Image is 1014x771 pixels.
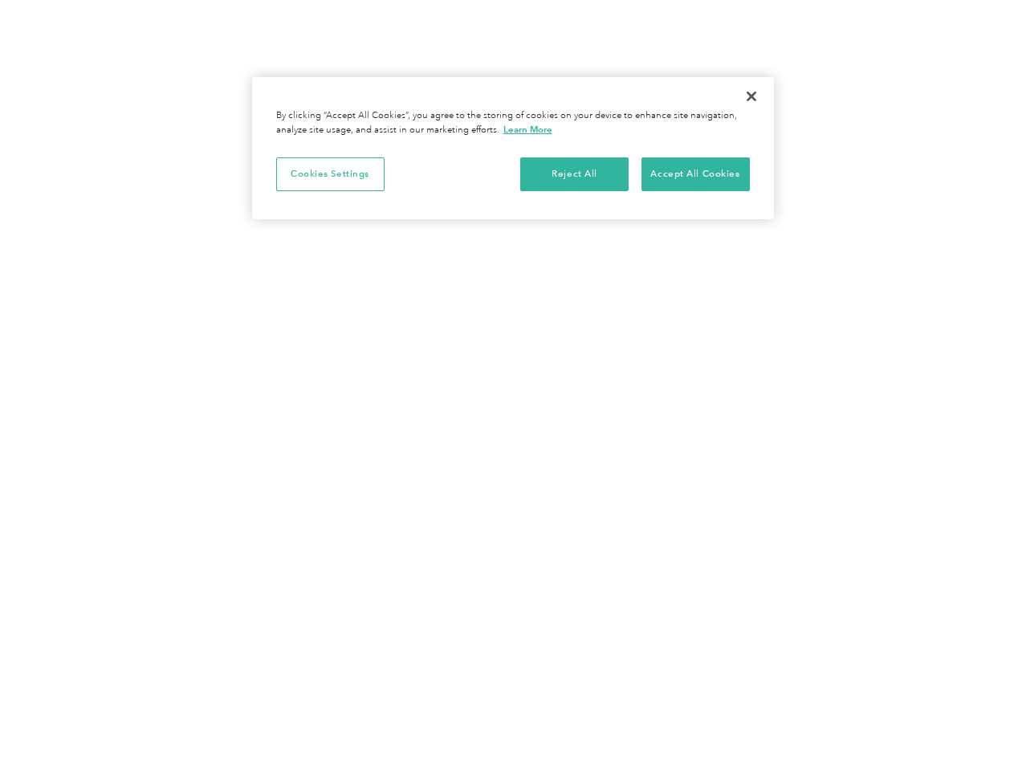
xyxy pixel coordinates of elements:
button: Cookies Settings [276,157,385,191]
a: More information about your privacy, opens in a new tab [503,124,552,135]
div: By clicking “Accept All Cookies”, you agree to the storing of cookies on your device to enhance s... [276,109,750,137]
button: Accept All Cookies [641,157,750,191]
button: Reject All [520,157,629,191]
div: Privacy [252,77,774,219]
button: Close [734,79,769,114]
div: Cookie banner [252,77,774,219]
